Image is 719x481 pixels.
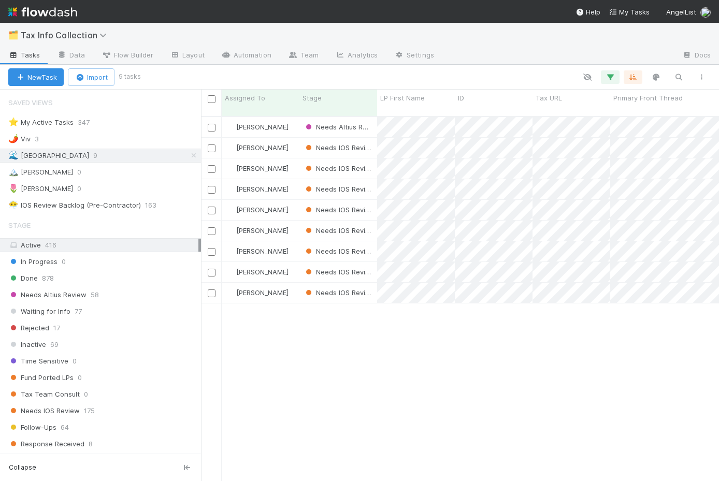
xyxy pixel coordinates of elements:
img: avatar_ec94f6e9-05c5-4d36-a6c8-d0cea77c3c29.png [226,288,235,297]
input: Toggle Row Selected [208,248,215,256]
span: [PERSON_NAME] [236,164,289,172]
a: Analytics [327,48,386,64]
span: Waiting for Info [8,305,70,318]
div: Needs IOS Review [304,184,372,194]
span: 9 [93,149,108,162]
span: 0 [78,371,82,384]
span: 🗂️ [8,31,19,39]
span: [PERSON_NAME] [236,226,289,235]
span: Tax Team Consult [8,388,80,401]
img: avatar_ec94f6e9-05c5-4d36-a6c8-d0cea77c3c29.png [226,185,235,193]
span: AngelList [666,8,696,16]
div: [GEOGRAPHIC_DATA] [8,149,89,162]
img: avatar_ec94f6e9-05c5-4d36-a6c8-d0cea77c3c29.png [226,164,235,172]
span: 🌊 [8,151,19,159]
span: Tax Info Collection [21,30,112,40]
input: Toggle Row Selected [208,144,215,152]
span: Follow-Ups [8,421,56,434]
span: Needs IOS Review [304,268,375,276]
img: avatar_ec94f6e9-05c5-4d36-a6c8-d0cea77c3c29.png [226,143,235,152]
span: 8 [89,438,93,450]
span: 0 [73,355,77,368]
span: [PERSON_NAME] [236,288,289,297]
button: NewTask [8,68,64,86]
span: Needs IOS Review [8,404,80,417]
span: 163 [145,199,167,212]
span: Response Received [8,438,84,450]
span: Tax URL [536,93,562,103]
img: avatar_ec94f6e9-05c5-4d36-a6c8-d0cea77c3c29.png [700,7,711,18]
div: [PERSON_NAME] [226,184,289,194]
small: 9 tasks [119,72,141,81]
img: avatar_ec94f6e9-05c5-4d36-a6c8-d0cea77c3c29.png [226,123,235,131]
span: Primary Front Thread [613,93,683,103]
span: 🌷 [8,184,19,193]
span: [PERSON_NAME] [236,247,289,255]
a: Settings [386,48,442,64]
span: [PERSON_NAME] [236,143,289,152]
a: Layout [162,48,213,64]
a: Team [280,48,327,64]
span: 347 [78,116,100,129]
div: Needs IOS Review [304,267,372,277]
span: Done [8,272,38,285]
span: 69 [50,338,59,351]
span: Saved Views [8,92,53,113]
span: In Progress [8,255,57,268]
span: Needs IOS Review [304,288,375,297]
span: ⭐ [8,118,19,126]
span: 0 [84,388,88,401]
span: 416 [45,241,56,249]
input: Toggle All Rows Selected [208,95,215,103]
img: logo-inverted-e16ddd16eac7371096b0.svg [8,3,77,21]
div: Help [576,7,600,17]
div: [PERSON_NAME] [8,166,73,179]
div: IOS Review Backlog (Pre-Contractor) [8,199,141,212]
span: Needs Altius Review [304,123,382,131]
span: My Tasks [609,8,650,16]
div: My Active Tasks [8,116,74,129]
div: Needs IOS Review [304,142,372,153]
div: [PERSON_NAME] [226,122,289,132]
div: [PERSON_NAME] [226,287,289,298]
span: Stage [303,93,322,103]
span: 0 [77,166,92,179]
div: [PERSON_NAME] [8,182,73,195]
div: Needs IOS Review [304,225,372,236]
span: 🌶️ [8,134,19,143]
div: Viv [8,133,31,145]
img: avatar_ec94f6e9-05c5-4d36-a6c8-d0cea77c3c29.png [226,247,235,255]
div: Needs IOS Review [304,246,372,256]
input: Toggle Row Selected [208,165,215,173]
span: 64 [61,421,69,434]
span: Needs IOS Review [304,143,375,152]
div: Needs Altius Review [304,122,372,132]
span: Flow Builder [102,50,153,60]
div: Active [8,239,198,252]
span: ID [458,93,464,103]
span: Collapse [9,463,36,472]
span: 3 [35,133,49,145]
a: My Tasks [609,7,650,17]
span: 0 [77,182,92,195]
span: 77 [75,305,82,318]
a: Data [49,48,93,64]
img: avatar_ec94f6e9-05c5-4d36-a6c8-d0cea77c3c29.png [226,268,235,276]
div: Needs IOS Review [304,205,372,215]
span: [PERSON_NAME] [236,185,289,193]
a: Docs [674,48,719,64]
span: Fund Ported LPs [8,371,74,384]
span: Needs IOS Review [304,226,375,235]
div: Needs IOS Review [304,287,372,298]
input: Toggle Row Selected [208,207,215,214]
span: Inactive [8,338,46,351]
span: Time Sensitive [8,355,68,368]
span: Assigned To [225,93,265,103]
input: Toggle Row Selected [208,269,215,276]
span: Needs IOS Review [304,185,375,193]
input: Toggle Row Selected [208,124,215,132]
span: Needs IOS Review [304,247,375,255]
span: Needs IOS Review [304,206,375,214]
input: Toggle Row Selected [208,227,215,235]
span: LP First Name [380,93,425,103]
